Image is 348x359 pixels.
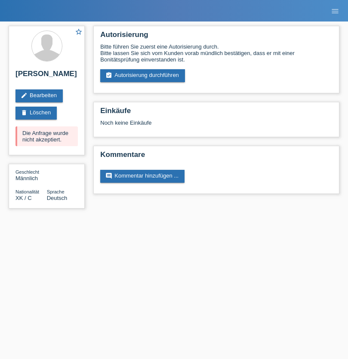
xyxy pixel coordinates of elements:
[105,72,112,79] i: assignment_turned_in
[15,126,78,146] div: Die Anfrage wurde nicht akzeptiert.
[75,28,83,37] a: star_border
[15,189,39,194] span: Nationalität
[326,8,344,13] a: menu
[331,7,339,15] i: menu
[15,169,39,175] span: Geschlecht
[47,195,68,201] span: Deutsch
[15,70,78,83] h2: [PERSON_NAME]
[47,189,65,194] span: Sprache
[100,170,185,183] a: commentKommentar hinzufügen ...
[21,92,28,99] i: edit
[15,107,57,120] a: deleteLöschen
[105,172,112,179] i: comment
[100,43,333,63] div: Bitte führen Sie zuerst eine Autorisierung durch. Bitte lassen Sie sich vom Kunden vorab mündlich...
[100,107,333,120] h2: Einkäufe
[100,150,333,163] h2: Kommentare
[100,120,333,132] div: Noch keine Einkäufe
[100,69,185,82] a: assignment_turned_inAutorisierung durchführen
[15,169,47,181] div: Männlich
[100,31,333,43] h2: Autorisierung
[75,28,83,36] i: star_border
[21,109,28,116] i: delete
[15,195,32,201] span: Kosovo / C / 07.06.2021
[15,89,63,102] a: editBearbeiten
